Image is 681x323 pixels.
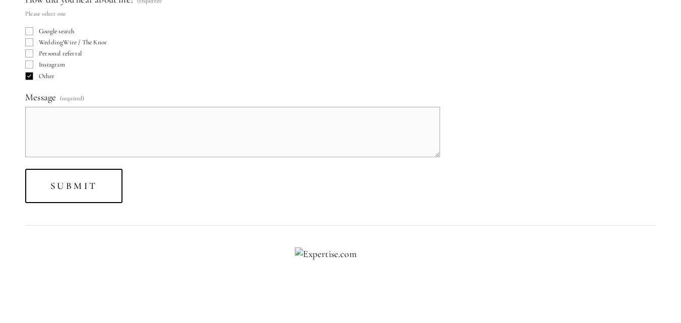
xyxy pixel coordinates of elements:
input: Google search [25,27,33,35]
input: Instagram [25,60,33,69]
input: Personal referral [25,49,33,57]
span: Message [25,91,56,103]
span: Google search [39,27,74,35]
span: Submit [50,180,98,191]
span: Other [39,72,54,80]
span: (required) [60,92,85,105]
input: Other [25,72,33,80]
button: SubmitSubmit [25,169,122,204]
input: WeddingWire / The Knot [25,38,33,46]
p: Please select one [25,7,162,20]
span: Instagram [39,60,65,69]
span: Personal referral [39,49,82,57]
span: WeddingWire / The Knot [39,38,106,46]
